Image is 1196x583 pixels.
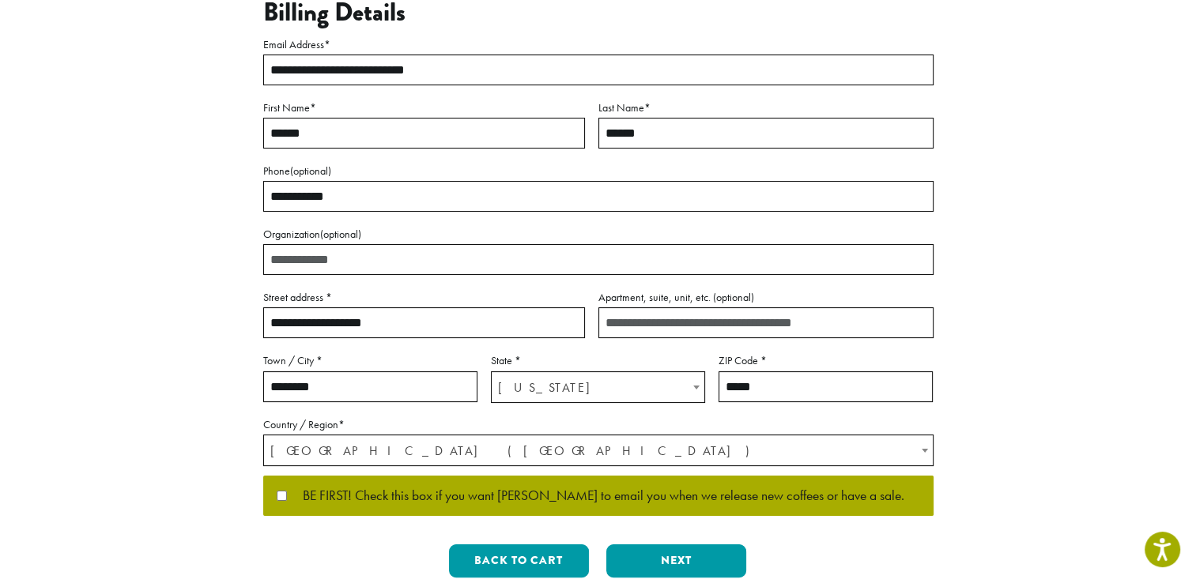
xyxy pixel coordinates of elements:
[264,435,933,466] span: United States (US)
[263,351,477,370] label: Town / City
[263,98,585,118] label: First Name
[719,351,933,370] label: ZIP Code
[492,372,704,403] span: Washington
[449,544,589,577] button: Back to cart
[713,290,754,304] span: (optional)
[263,434,934,466] span: Country / Region
[598,288,934,307] label: Apartment, suite, unit, etc.
[320,227,361,241] span: (optional)
[290,164,331,178] span: (optional)
[263,224,934,244] label: Organization
[277,491,287,501] input: BE FIRST! Check this box if you want [PERSON_NAME] to email you when we release new coffees or ha...
[263,288,585,307] label: Street address
[491,371,705,403] span: State
[287,489,904,503] span: BE FIRST! Check this box if you want [PERSON_NAME] to email you when we release new coffees or ha...
[598,98,934,118] label: Last Name
[491,351,705,370] label: State
[606,544,746,577] button: Next
[263,35,934,55] label: Email Address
